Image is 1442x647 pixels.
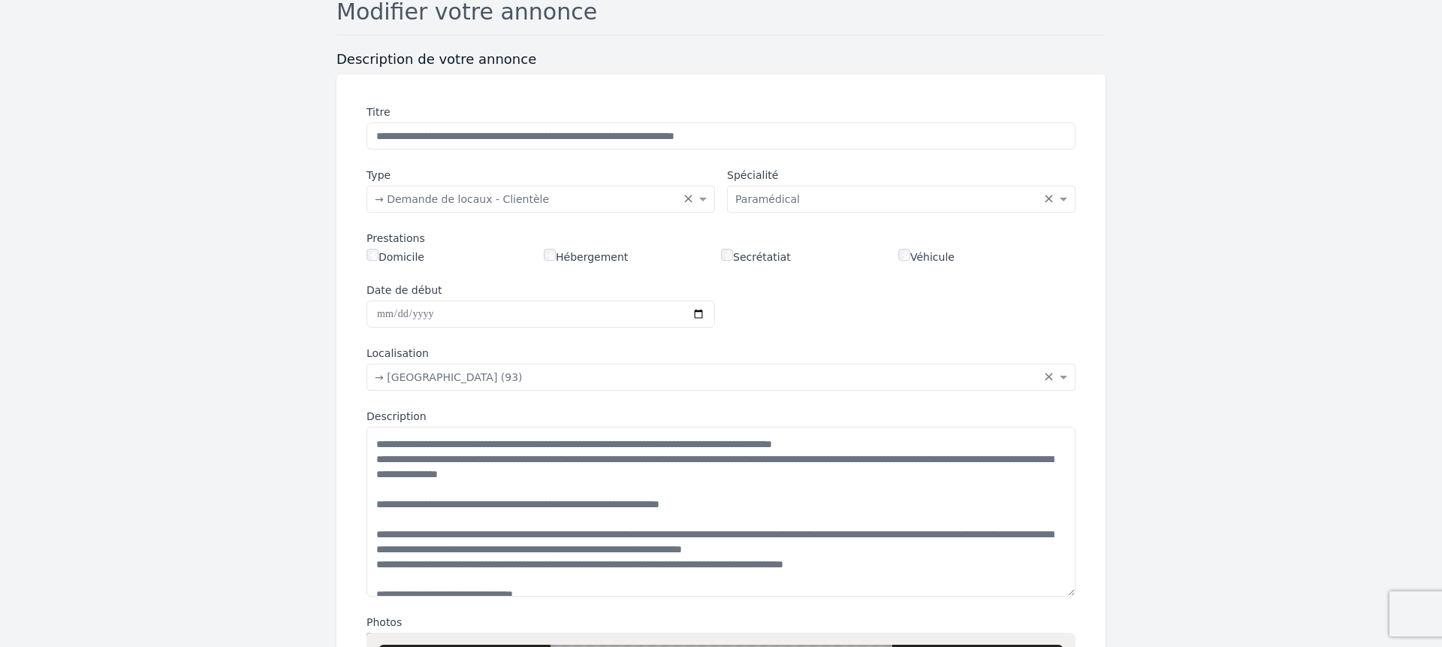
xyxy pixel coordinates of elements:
label: Description [367,409,1075,424]
label: Spécialité [727,168,1075,183]
label: Véhicule [898,249,955,265]
label: Localisation [367,346,1075,361]
span: Clear all [1043,192,1056,207]
span: Clear all [1043,370,1056,385]
label: Hébergement [544,249,628,265]
label: Type [367,168,715,183]
label: Domicile [367,249,424,265]
label: Date de début [367,283,715,298]
div: Prestations [367,231,1075,246]
input: Secrétatiat [721,249,733,261]
label: Titre [367,104,1075,119]
span: Clear all [683,192,695,207]
input: Domicile [367,249,379,261]
input: Véhicule [898,249,910,261]
label: Secrétatiat [721,249,791,265]
label: Photos [367,615,1075,630]
input: Hébergement [544,249,556,261]
h3: Description de votre annonce [336,50,1106,68]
